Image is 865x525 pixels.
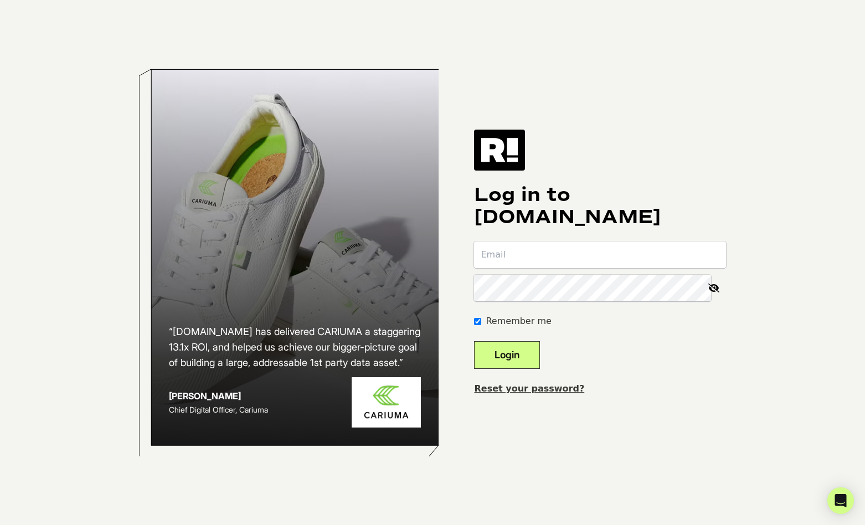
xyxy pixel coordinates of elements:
div: Open Intercom Messenger [827,487,854,514]
input: Email [474,241,726,268]
img: Cariuma [352,377,421,428]
a: Reset your password? [474,383,584,394]
h2: “[DOMAIN_NAME] has delivered CARIUMA a staggering 13.1x ROI, and helped us achieve our bigger-pic... [169,324,421,370]
span: Chief Digital Officer, Cariuma [169,405,268,414]
h1: Log in to [DOMAIN_NAME] [474,184,726,228]
button: Login [474,341,540,369]
strong: [PERSON_NAME] [169,390,241,402]
label: Remember me [486,315,551,328]
img: Retention.com [474,130,525,171]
